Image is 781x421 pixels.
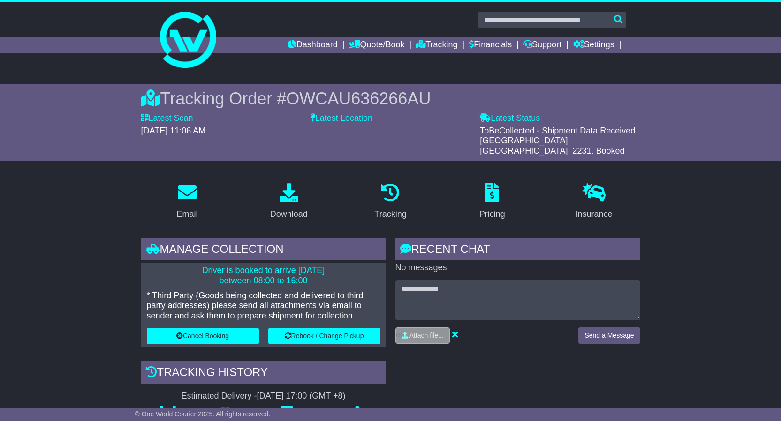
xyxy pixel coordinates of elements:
div: RECENT CHAT [395,238,640,263]
label: Latest Status [480,113,540,124]
a: Settings [573,37,614,53]
span: OWCAU636266AU [286,89,431,108]
button: Rebook / Change Pickup [268,328,380,344]
p: * Third Party (Goods being collected and delivered to third party addresses) please send all atta... [147,291,380,321]
div: [DATE] 17:00 (GMT +8) [257,391,346,401]
span: © One World Courier 2025. All rights reserved. [135,410,271,418]
div: Manage collection [141,238,386,263]
span: ToBeCollected - Shipment Data Received. [GEOGRAPHIC_DATA], [GEOGRAPHIC_DATA], 2231. Booked [480,126,637,155]
a: Dashboard [288,37,338,53]
div: Tracking [374,208,406,221]
p: No messages [395,263,640,273]
a: Financials [469,37,512,53]
span: [DATE] 11:06 AM [141,126,206,135]
button: Cancel Booking [147,328,259,344]
div: Insurance [576,208,613,221]
a: Email [170,180,204,224]
div: Tracking Order # [141,89,640,109]
div: Pricing [479,208,505,221]
button: Send a Message [578,327,640,344]
a: Tracking [416,37,457,53]
div: Estimated Delivery - [141,391,386,401]
label: Latest Location [311,113,372,124]
a: Download [264,180,314,224]
p: Driver is booked to arrive [DATE] between 08:00 to 16:00 [147,266,380,286]
div: Email [176,208,197,221]
div: Tracking history [141,361,386,386]
a: Insurance [569,180,619,224]
div: Download [270,208,308,221]
a: Tracking [368,180,412,224]
a: Support [523,37,561,53]
a: Quote/Book [349,37,404,53]
label: Latest Scan [141,113,193,124]
a: Pricing [473,180,511,224]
